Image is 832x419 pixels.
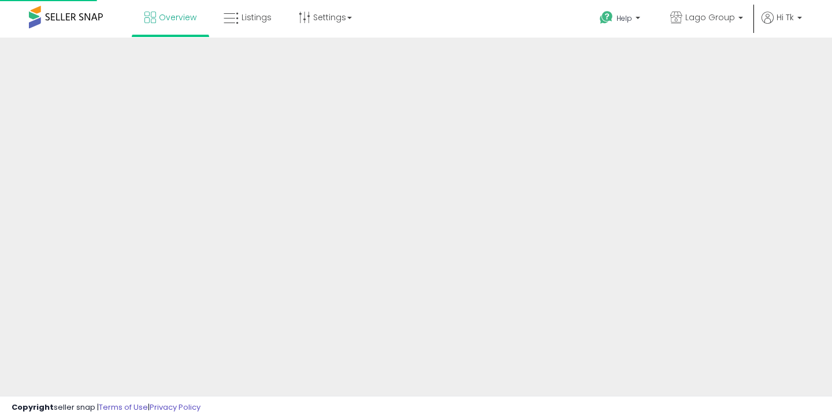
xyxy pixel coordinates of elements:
[159,12,196,23] span: Overview
[777,12,794,23] span: Hi Tk
[242,12,272,23] span: Listings
[12,402,54,413] strong: Copyright
[590,2,652,38] a: Help
[685,12,735,23] span: Lago Group
[99,402,148,413] a: Terms of Use
[150,402,200,413] a: Privacy Policy
[12,402,200,413] div: seller snap | |
[599,10,614,25] i: Get Help
[762,12,802,38] a: Hi Tk
[616,13,632,23] span: Help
